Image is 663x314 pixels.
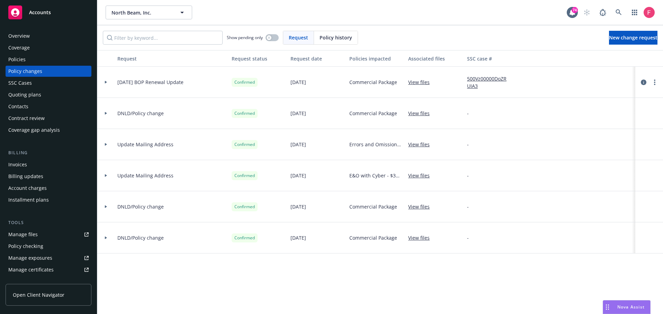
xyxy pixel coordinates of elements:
[234,204,255,210] span: Confirmed
[467,234,469,241] span: -
[6,3,91,22] a: Accounts
[97,222,115,253] div: Toggle Row Expanded
[467,55,513,62] div: SSC case #
[6,194,91,205] a: Installment plans
[603,300,651,314] button: Nova Assist
[8,229,38,240] div: Manage files
[97,98,115,129] div: Toggle Row Expanded
[290,203,306,210] span: [DATE]
[405,50,464,67] button: Associated files
[8,42,30,53] div: Coverage
[229,50,288,67] button: Request status
[467,141,469,148] span: -
[6,264,91,275] a: Manage certificates
[408,234,435,241] a: View files
[8,101,28,112] div: Contacts
[97,191,115,222] div: Toggle Row Expanded
[628,6,642,19] a: Switch app
[349,172,403,179] span: E&O with Cyber - $3M limit $15K retention
[349,141,403,148] span: Errors and Omissions - Excess | Corona/[PERSON_NAME] $2M xs
[6,171,91,182] a: Billing updates
[639,78,648,86] a: circleInformation
[349,234,397,241] span: Commercial Package
[6,229,91,240] a: Manage files
[117,172,173,179] span: Update Mailing Address
[234,235,255,241] span: Confirmed
[6,77,91,89] a: SSC Cases
[227,35,263,40] span: Show pending only
[6,219,91,226] div: Tools
[6,54,91,65] a: Policies
[572,7,578,13] div: 74
[117,203,164,210] span: DNLD/Policy change
[290,110,306,117] span: [DATE]
[8,66,42,77] div: Policy changes
[117,234,164,241] span: DNLD/Policy change
[596,6,610,19] a: Report a Bug
[651,78,659,86] a: more
[234,79,255,85] span: Confirmed
[612,6,626,19] a: Search
[408,203,435,210] a: View files
[6,124,91,136] a: Coverage gap analysis
[290,172,306,179] span: [DATE]
[117,55,226,62] div: Request
[6,149,91,156] div: Billing
[349,203,397,210] span: Commercial Package
[6,42,91,53] a: Coverage
[8,113,45,124] div: Contract review
[408,172,435,179] a: View files
[8,30,30,41] div: Overview
[349,55,403,62] div: Policies impacted
[290,78,306,86] span: [DATE]
[234,110,255,117] span: Confirmed
[8,252,52,264] div: Manage exposures
[8,54,26,65] div: Policies
[6,276,91,287] a: Manage claims
[29,10,51,15] span: Accounts
[234,141,255,148] span: Confirmed
[408,78,435,86] a: View files
[603,301,612,314] div: Drag to move
[117,141,173,148] span: Update Mailing Address
[234,173,255,179] span: Confirmed
[288,50,347,67] button: Request date
[408,55,462,62] div: Associated files
[6,89,91,100] a: Quoting plans
[117,78,183,86] span: [DATE] BOP Renewal Update
[320,34,352,41] span: Policy history
[103,31,223,45] input: Filter by keyword...
[6,252,91,264] a: Manage exposures
[115,50,229,67] button: Request
[467,172,469,179] span: -
[13,291,64,298] span: Open Client Navigator
[290,141,306,148] span: [DATE]
[8,124,60,136] div: Coverage gap analysis
[289,34,308,41] span: Request
[349,110,397,117] span: Commercial Package
[464,50,516,67] button: SSC case #
[609,34,657,41] span: New change request
[6,159,91,170] a: Invoices
[111,9,171,16] span: North Beam, Inc.
[617,304,645,310] span: Nova Assist
[8,159,27,170] div: Invoices
[8,89,41,100] div: Quoting plans
[609,31,657,45] a: New change request
[347,50,405,67] button: Policies impacted
[106,6,192,19] button: North Beam, Inc.
[6,66,91,77] a: Policy changes
[8,77,32,89] div: SSC Cases
[6,183,91,194] a: Account charges
[97,160,115,191] div: Toggle Row Expanded
[8,276,43,287] div: Manage claims
[232,55,285,62] div: Request status
[467,75,513,90] a: 500Vz00000DoZRUIA3
[467,203,469,210] span: -
[8,171,43,182] div: Billing updates
[290,55,344,62] div: Request date
[408,110,435,117] a: View files
[6,113,91,124] a: Contract review
[408,141,435,148] a: View files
